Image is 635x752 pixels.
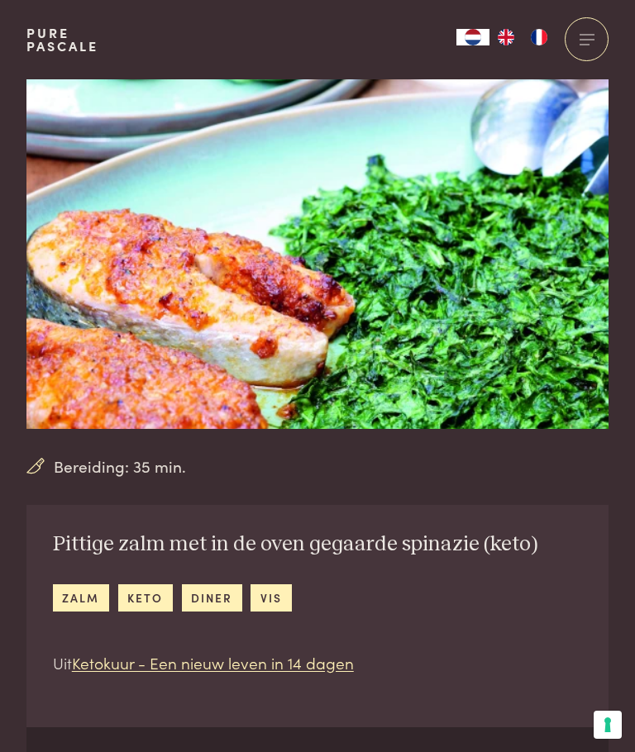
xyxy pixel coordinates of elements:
a: keto [118,584,173,612]
aside: Language selected: Nederlands [456,29,556,45]
img: Pittige zalm met in de oven gegaarde spinazie (keto) [26,79,609,429]
a: PurePascale [26,26,98,53]
span: Bereiding: 35 min. [54,455,186,478]
a: zalm [53,584,109,612]
h2: Pittige zalm met in de oven gegaarde spinazie (keto) [53,531,538,558]
a: FR [523,29,556,45]
a: EN [489,29,523,45]
p: Uit [53,651,538,675]
a: NL [456,29,489,45]
a: diner [182,584,242,612]
a: Ketokuur - Een nieuw leven in 14 dagen [72,651,354,673]
div: Language [456,29,489,45]
a: vis [251,584,291,612]
button: Uw voorkeuren voor toestemming voor trackingtechnologieën [594,711,622,739]
ul: Language list [489,29,556,45]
